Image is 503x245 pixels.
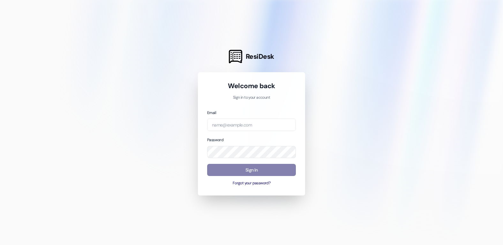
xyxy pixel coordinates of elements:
[207,110,216,115] label: Email
[207,164,296,176] button: Sign In
[207,137,223,142] label: Password
[246,52,274,61] span: ResiDesk
[207,95,296,101] p: Sign in to your account
[229,50,242,63] img: ResiDesk Logo
[207,119,296,131] input: name@example.com
[207,81,296,90] h1: Welcome back
[207,180,296,186] button: Forgot your password?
